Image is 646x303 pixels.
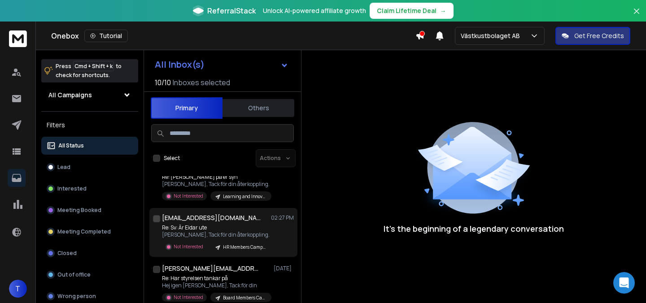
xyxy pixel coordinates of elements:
p: Unlock AI-powered affiliate growth [263,6,366,15]
button: T [9,280,27,298]
button: Tutorial [84,30,128,42]
div: Open Intercom Messenger [613,272,635,294]
h1: [EMAIL_ADDRESS][DOMAIN_NAME] [162,213,261,222]
p: All Status [58,142,84,149]
button: Get Free Credits [555,27,630,45]
p: Re: [PERSON_NAME] på er syn [162,173,270,181]
p: It’s the beginning of a legendary conversation [384,222,564,235]
p: Not Interested [174,193,203,199]
button: Claim Lifetime Deal→ [370,3,454,19]
button: Others [223,98,294,118]
button: Lead [41,158,138,176]
p: [DATE] [274,265,294,272]
p: Lead [57,164,70,171]
p: Interested [57,185,87,192]
span: → [440,6,446,15]
button: All Status [41,137,138,155]
label: Select [164,155,180,162]
span: 10 / 10 [155,77,171,88]
p: Board Members Campaign | Whole Day [223,294,266,301]
p: [PERSON_NAME], Tack för din återkoppling. [162,231,270,238]
button: Interested [41,180,138,198]
p: Not Interested [174,243,203,250]
button: All Campaigns [41,86,138,104]
h1: All Inbox(s) [155,60,205,69]
p: Not Interested [174,294,203,301]
p: Press to check for shortcuts. [56,62,122,80]
p: Learning and Innovation Campaign | Whole Day [223,193,266,200]
span: Cmd + Shift + k [73,61,114,71]
p: Closed [57,250,77,257]
p: Get Free Credits [574,31,624,40]
button: Closed [41,244,138,262]
h1: All Campaigns [48,91,92,100]
p: Meeting Completed [57,228,111,235]
span: ReferralStack [207,5,256,16]
p: Out of office [57,271,91,278]
p: Re: Har styrelsen tankar på [162,275,270,282]
h1: [PERSON_NAME][EMAIL_ADDRESS][DOMAIN_NAME] [162,264,261,273]
button: Close banner [631,5,642,27]
p: Re: Sv: Är Eidar ute [162,224,270,231]
p: Västkustbolaget AB [461,31,524,40]
button: Meeting Booked [41,201,138,219]
div: Onebox [51,30,415,42]
p: [PERSON_NAME], Tack för din återkoppling. [162,181,270,188]
h3: Filters [41,119,138,131]
button: All Inbox(s) [148,56,296,74]
p: Meeting Booked [57,207,101,214]
button: Primary [151,97,223,119]
h3: Inboxes selected [173,77,230,88]
p: Hej igen [PERSON_NAME], Tack för din [162,282,270,289]
p: HR Members Campaign | Whole Day [223,244,266,251]
p: Wrong person [57,293,96,300]
button: Meeting Completed [41,223,138,241]
button: Out of office [41,266,138,284]
p: 02:27 PM [271,214,294,221]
